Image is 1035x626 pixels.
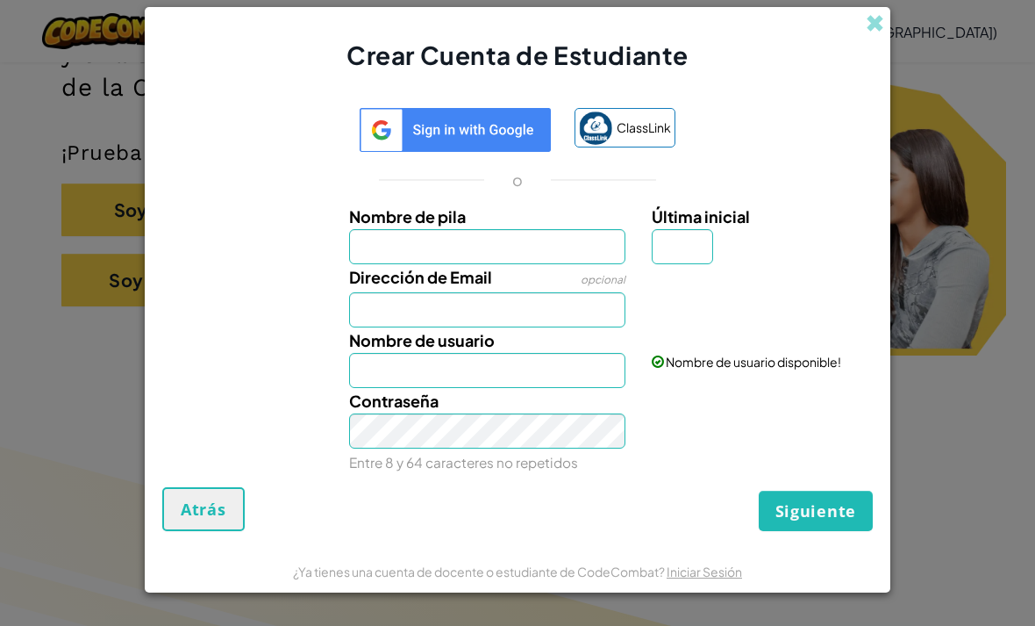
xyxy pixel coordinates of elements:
span: Crear Cuenta de Estudiante [346,40,689,70]
p: o [512,169,523,191]
a: Iniciar Sesión [667,564,742,579]
button: Siguiente [759,491,873,531]
img: log-in-google-sso-generic.svg [360,108,552,152]
span: Última inicial [652,206,750,227]
span: ClassLink [617,115,671,140]
span: Nombre de usuario [349,330,495,350]
span: Contraseña [349,391,439,411]
span: Atrás [181,499,226,520]
span: Nombre de pila [349,206,466,227]
span: ¿Ya tienes una cuenta de docente o estudiante de CodeCombat? [293,564,667,579]
img: classlink-logo-small.png [579,112,612,145]
span: Siguiente [775,500,856,522]
span: opcional [581,273,625,286]
small: Entre 8 y 64 caracteres no repetidos [349,454,578,471]
span: Dirección de Email [349,267,492,287]
button: Atrás [162,487,245,531]
span: Nombre de usuario disponible! [666,354,841,370]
